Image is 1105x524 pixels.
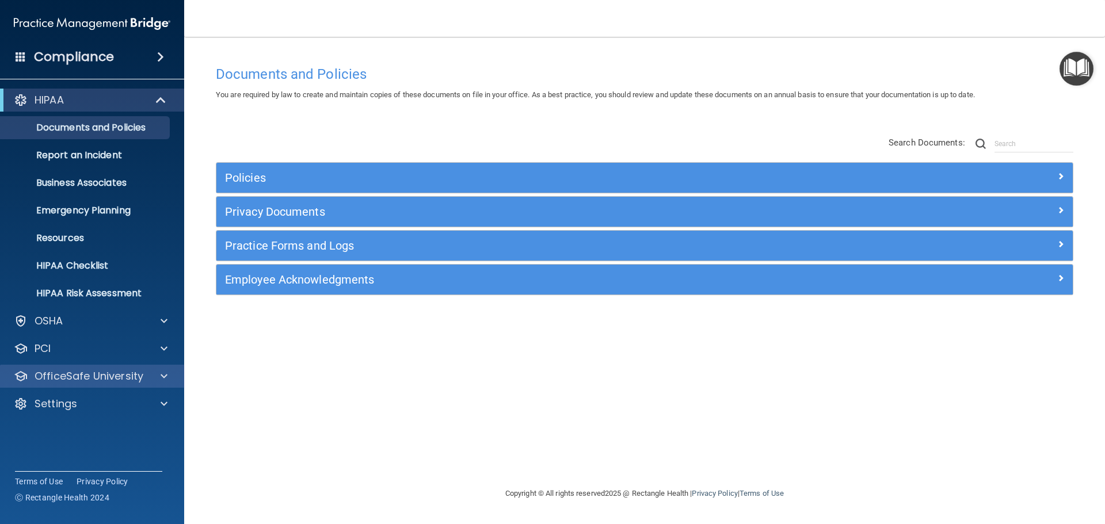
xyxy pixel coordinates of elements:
input: Search [995,135,1073,152]
p: PCI [35,342,51,355]
h4: Documents and Policies [216,67,1073,82]
p: Report an Incident [7,150,165,161]
p: HIPAA Risk Assessment [7,288,165,299]
p: OSHA [35,314,63,328]
button: Open Resource Center [1060,52,1093,86]
p: Business Associates [7,177,165,189]
p: Emergency Planning [7,205,165,216]
img: ic-search.3b580494.png [976,139,986,149]
a: Privacy Documents [225,202,1064,221]
h5: Policies [225,171,850,184]
a: Privacy Policy [692,489,737,498]
a: OfficeSafe University [14,369,167,383]
p: Documents and Policies [7,122,165,133]
a: OSHA [14,314,167,328]
h5: Employee Acknowledgments [225,273,850,286]
div: Copyright © All rights reserved 2025 @ Rectangle Health | | [435,475,855,512]
a: Practice Forms and Logs [225,236,1064,255]
p: Resources [7,232,165,244]
p: OfficeSafe University [35,369,143,383]
a: Settings [14,397,167,411]
span: Ⓒ Rectangle Health 2024 [15,492,109,503]
h5: Practice Forms and Logs [225,239,850,252]
span: Search Documents: [889,137,965,148]
h4: Compliance [34,49,114,65]
p: HIPAA [35,93,64,107]
span: You are required by law to create and maintain copies of these documents on file in your office. ... [216,90,975,99]
a: HIPAA [14,93,167,107]
a: Privacy Policy [77,476,128,487]
a: Terms of Use [740,489,784,498]
h5: Privacy Documents [225,205,850,218]
a: PCI [14,342,167,355]
p: HIPAA Checklist [7,260,165,271]
a: Policies [225,169,1064,187]
img: PMB logo [14,12,170,35]
a: Employee Acknowledgments [225,270,1064,289]
a: Terms of Use [15,476,63,487]
p: Settings [35,397,77,411]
